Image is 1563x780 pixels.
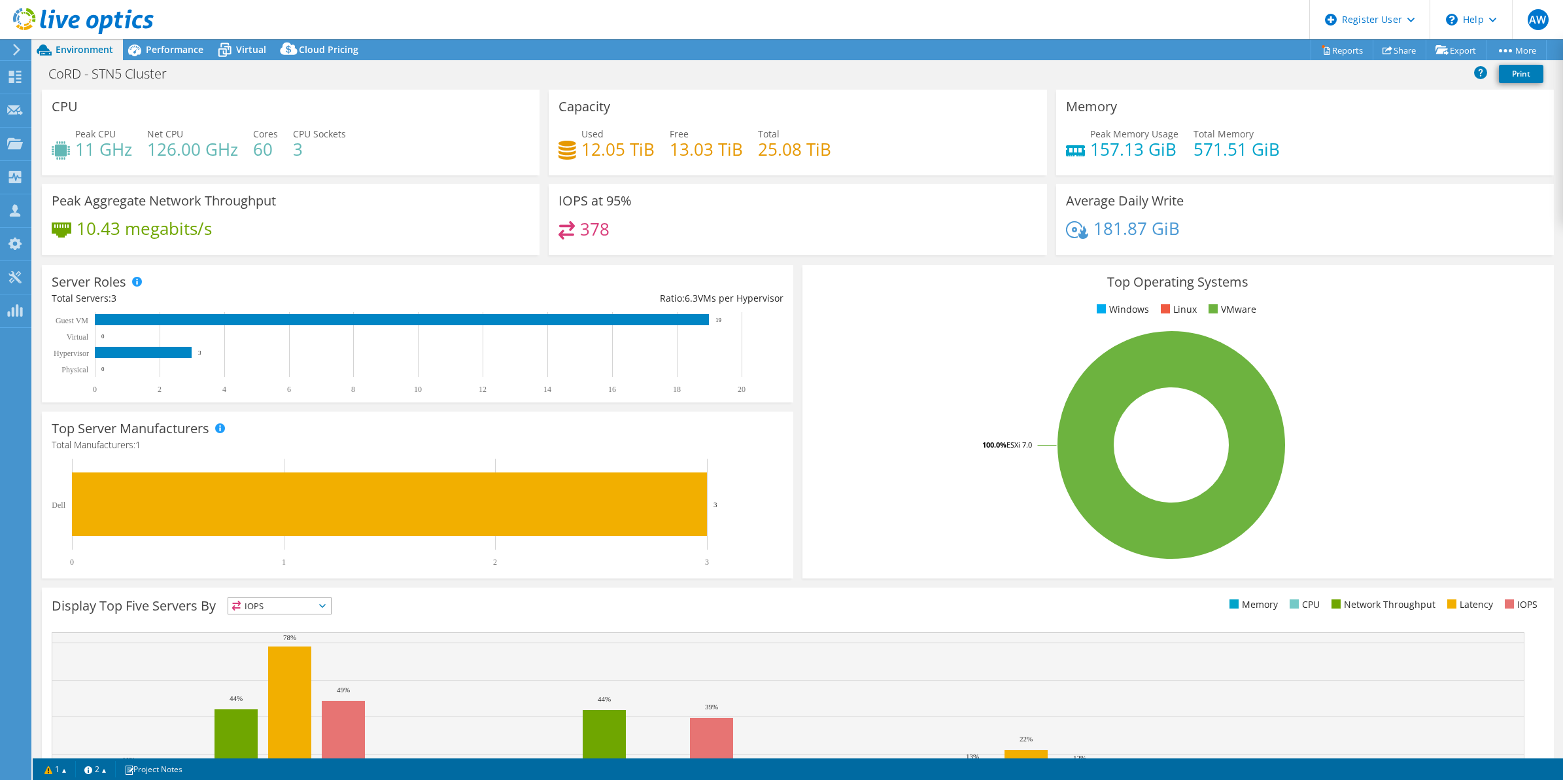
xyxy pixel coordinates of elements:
li: Linux [1158,302,1197,317]
div: Ratio: VMs per Hypervisor [417,291,783,306]
span: Total Memory [1194,128,1254,140]
h3: CPU [52,99,78,114]
a: Print [1499,65,1543,83]
h4: 126.00 GHz [147,142,238,156]
text: 0 [70,558,74,567]
a: Project Notes [115,761,192,777]
h4: 3 [293,142,346,156]
span: Performance [146,43,203,56]
text: 16 [608,385,616,394]
text: 3 [713,501,717,508]
h3: Top Operating Systems [812,275,1544,289]
h4: 12.05 TiB [581,142,655,156]
span: Net CPU [147,128,183,140]
text: 20 [738,385,746,394]
text: 18 [673,385,681,394]
text: 49% [337,686,350,694]
svg: \n [1446,14,1458,26]
text: 10 [414,385,422,394]
text: 22% [1020,735,1033,743]
span: Free [670,128,689,140]
text: Dell [52,501,65,510]
a: 2 [75,761,116,777]
text: 78% [283,633,296,641]
h4: 181.87 GiB [1093,221,1180,236]
text: 44% [598,695,611,703]
h3: Server Roles [52,275,126,289]
span: Cores [253,128,278,140]
span: 6.3 [685,292,698,304]
li: VMware [1205,302,1256,317]
text: 14 [543,385,551,394]
h4: 25.08 TiB [758,142,831,156]
h4: Total Manufacturers: [52,438,783,452]
text: 8 [351,385,355,394]
text: 4 [222,385,226,394]
span: Environment [56,43,113,56]
text: 12% [1073,754,1086,762]
span: IOPS [228,598,331,614]
h3: Peak Aggregate Network Throughput [52,194,276,208]
h3: Average Daily Write [1066,194,1184,208]
h4: 11 GHz [75,142,132,156]
h3: Memory [1066,99,1117,114]
span: Peak CPU [75,128,116,140]
text: 0 [93,385,97,394]
h3: IOPS at 95% [558,194,632,208]
h3: Top Server Manufacturers [52,421,209,436]
a: 1 [35,761,76,777]
span: Peak Memory Usage [1090,128,1178,140]
div: Total Servers: [52,291,417,306]
span: AW [1528,9,1549,30]
li: Windows [1093,302,1149,317]
tspan: ESXi 7.0 [1006,440,1032,450]
text: 2 [493,558,497,567]
text: Physical [61,365,88,374]
text: Virtual [67,332,89,342]
h4: 157.13 GiB [1090,142,1178,156]
text: 0 [101,333,105,340]
li: Latency [1444,597,1493,612]
li: CPU [1286,597,1320,612]
h4: 378 [580,222,610,236]
text: 13% [966,753,979,760]
a: More [1486,40,1547,60]
text: 3 [198,349,201,356]
span: 1 [135,438,141,451]
text: 12 [479,385,487,394]
h4: 60 [253,142,278,156]
text: 6 [287,385,291,394]
span: CPU Sockets [293,128,346,140]
text: 1 [282,558,286,567]
tspan: 100.0% [982,440,1006,450]
text: Hypervisor [54,349,89,358]
span: Cloud Pricing [299,43,358,56]
a: Export [1426,40,1486,60]
h4: 571.51 GiB [1194,142,1280,156]
h4: 10.43 megabits/s [77,221,212,236]
text: 44% [230,694,243,702]
h3: Capacity [558,99,610,114]
li: IOPS [1502,597,1537,612]
span: Used [581,128,604,140]
li: Network Throughput [1328,597,1435,612]
text: 3 [705,558,709,567]
span: 3 [111,292,116,304]
text: 0 [101,366,105,372]
li: Memory [1226,597,1278,612]
span: Virtual [236,43,266,56]
text: 2 [158,385,162,394]
text: 19 [715,317,722,323]
a: Share [1373,40,1426,60]
a: Reports [1311,40,1373,60]
text: 11% [122,756,135,764]
h1: CoRD - STN5 Cluster [43,67,187,81]
span: Total [758,128,780,140]
text: 39% [705,703,718,711]
text: Guest VM [56,316,88,325]
h4: 13.03 TiB [670,142,743,156]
